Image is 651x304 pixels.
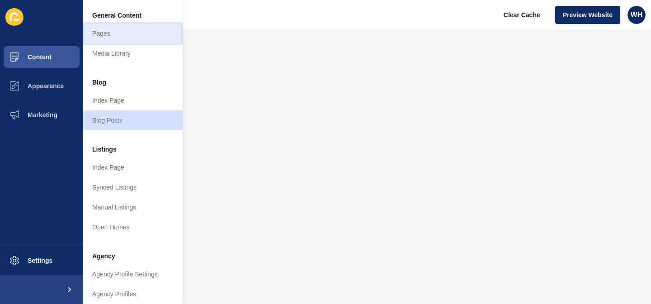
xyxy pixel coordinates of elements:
a: Agency Profile Settings [83,264,183,284]
span: WH [631,10,643,19]
span: Blog [92,78,106,87]
a: Media Library [83,43,183,63]
span: Listings [92,145,117,154]
span: Preview Website [563,10,613,19]
a: Manual Listings [83,197,183,217]
a: Index Page [83,157,183,177]
a: Open Homes [83,217,183,237]
span: Agency [92,252,115,261]
a: Index Page [83,90,183,110]
span: General Content [92,11,142,20]
span: Clear Cache [504,10,540,19]
a: Pages [83,24,183,43]
button: Clear Cache [496,6,548,24]
a: Blog Posts [83,110,183,130]
a: Agency Profiles [83,284,183,304]
a: Synced Listings [83,177,183,197]
button: Preview Website [555,6,620,24]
